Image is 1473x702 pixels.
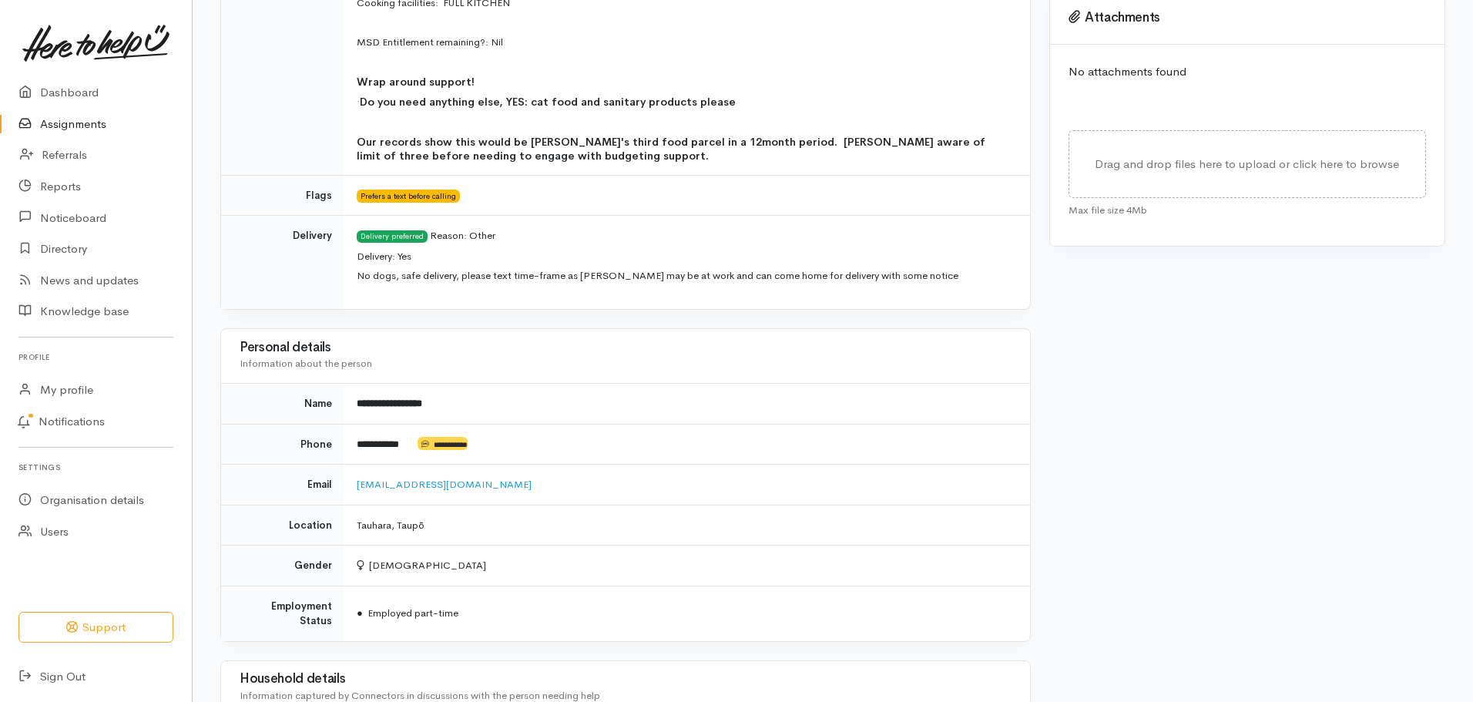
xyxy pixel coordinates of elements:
span: ● [357,606,363,620]
h6: Profile [18,347,173,368]
h3: Household details [240,672,1012,687]
span: Wrap around support! [357,75,475,89]
td: Phone [221,424,344,465]
h6: Settings [18,457,173,478]
p: No attachments found [1069,63,1426,81]
h3: Personal details [240,341,1012,355]
h3: Attachments [1069,10,1426,25]
td: Gender [221,546,344,586]
td: Tauhara, Taupō [344,505,1030,546]
td: Delivery [221,216,344,310]
a: [EMAIL_ADDRESS][DOMAIN_NAME] [357,478,532,491]
button: Support [18,612,173,643]
p: MSD Entitlement remaining?: Nil [357,35,1012,49]
span: Drag and drop files here to upload or click here to browse [1095,156,1399,171]
span: Reason: Other [430,229,495,242]
span: Our records show this would be [PERSON_NAME]'s third food parcel in a 12month period. [PERSON_NAM... [357,135,985,163]
td: Location [221,505,344,546]
span: Information about the person [240,357,372,370]
span: · [357,95,736,109]
td: Employment Status [221,586,344,641]
div: Max file size 4Mb [1069,198,1426,218]
td: Flags [221,175,344,216]
span: [DEMOGRAPHIC_DATA] [357,559,486,572]
p: Delivery: Yes [357,250,1012,263]
td: Email [221,465,344,506]
p: No dogs, safe delivery, please text time-frame as [PERSON_NAME] may be at work and can come home ... [357,269,1012,282]
td: Name [221,384,344,425]
span: Delivery preferred [357,230,428,243]
span: Employed part-time [357,606,458,620]
span: Information captured by Connectors in discussions with the person needing help [240,689,600,702]
span: Prefers a text before calling [357,190,460,202]
span: Do you need anything else, YES: cat food and sanitary products please [360,95,736,109]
